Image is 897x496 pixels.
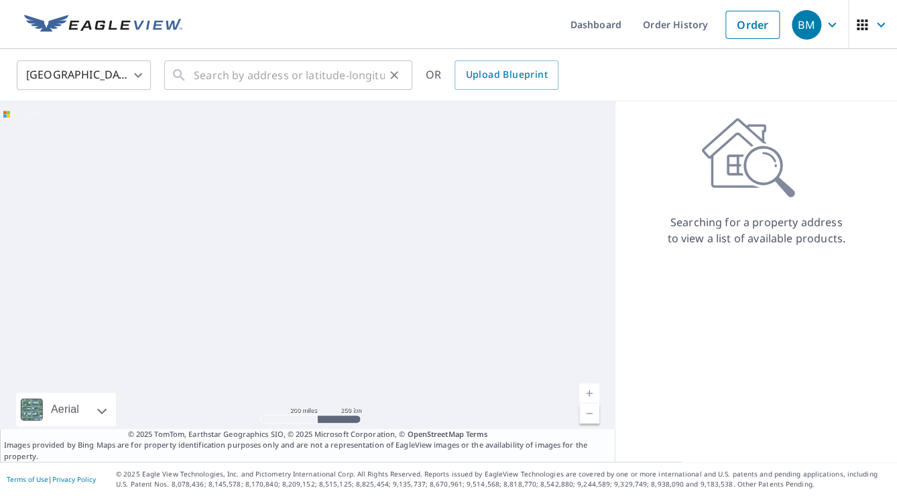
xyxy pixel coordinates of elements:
a: Order [725,11,780,39]
div: BM [792,10,821,40]
input: Search by address or latitude-longitude [194,56,385,94]
p: Searching for a property address to view a list of available products. [666,214,846,246]
span: © 2025 TomTom, Earthstar Geographics SIO, © 2025 Microsoft Corporation, © [128,429,488,440]
span: Upload Blueprint [465,66,547,83]
a: Terms [466,429,488,439]
a: Upload Blueprint [455,60,558,90]
button: Clear [385,66,404,85]
img: EV Logo [24,15,182,35]
a: Current Level 5, Zoom In [579,383,599,403]
div: Aerial [16,393,116,426]
a: OpenStreetMap [407,429,463,439]
a: Terms of Use [7,475,48,484]
a: Current Level 5, Zoom Out [579,403,599,424]
div: OR [426,60,558,90]
div: [GEOGRAPHIC_DATA] [17,56,151,94]
p: © 2025 Eagle View Technologies, Inc. and Pictometry International Corp. All Rights Reserved. Repo... [116,469,890,489]
a: Privacy Policy [52,475,96,484]
p: | [7,475,96,483]
div: Aerial [47,393,83,426]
